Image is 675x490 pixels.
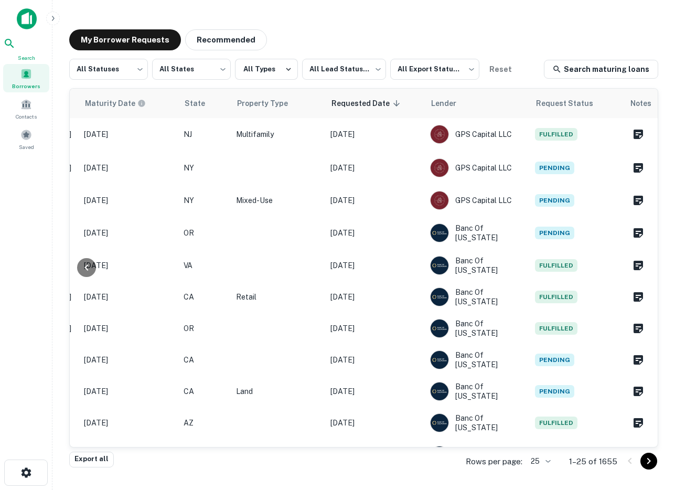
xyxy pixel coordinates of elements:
p: [DATE] [84,260,173,271]
p: CA [184,386,226,397]
img: picture [431,319,448,337]
p: AZ [184,417,226,429]
p: [DATE] [330,291,420,303]
button: All Types [235,59,298,80]
span: Property Type [237,97,302,110]
div: GPS Capital LLC [430,125,524,144]
span: Pending [535,385,574,398]
p: NJ [184,129,226,140]
a: Search maturing loans [544,60,658,79]
p: [DATE] [330,354,420,366]
span: Request Status [536,97,607,110]
span: State [185,97,219,110]
p: Mixed-Use [236,195,320,206]
img: picture [431,382,448,400]
th: Property Type [231,89,325,118]
th: Request Status [530,89,624,118]
p: [DATE] [84,227,173,239]
img: picture [431,414,448,432]
div: All Export Statuses [390,56,479,83]
p: [DATE] [330,323,420,334]
div: All States [152,56,231,83]
button: Create a note for this borrower request [629,321,647,336]
p: [DATE] [330,227,420,239]
p: [DATE] [84,129,173,140]
p: [DATE] [330,162,420,174]
th: Requested Date [325,89,425,118]
span: Saved [19,143,34,151]
button: Create a note for this borrower request [629,160,647,176]
div: Banc Of [US_STATE] [430,319,524,338]
button: Recommended [185,29,267,50]
img: picture [431,224,448,242]
div: GPS Capital LLC [430,158,524,177]
p: Rows per page: [466,455,522,468]
span: Search [3,54,49,62]
p: [DATE] [330,417,420,429]
a: Borrowers [3,64,49,92]
button: Create a note for this borrower request [629,225,647,241]
button: Create a note for this borrower request [629,126,647,142]
th: Lender [425,89,530,118]
button: My Borrower Requests [69,29,181,50]
p: VA [184,260,226,271]
span: Pending [535,227,574,239]
iframe: Chat Widget [623,372,675,423]
span: Maturity dates displayed may be estimated. Please contact the lender for the most accurate maturi... [85,98,159,109]
p: OR [184,227,226,239]
p: CA [184,291,226,303]
span: Fulfilled [535,291,577,303]
p: NY [184,162,226,174]
th: Maturity dates displayed may be estimated. Please contact the lender for the most accurate maturi... [79,89,178,118]
p: Land [236,386,320,397]
a: Saved [3,125,49,153]
button: Create a note for this borrower request [629,289,647,305]
button: Create a note for this borrower request [629,193,647,208]
span: Fulfilled [535,417,577,429]
div: All Lead Statuses [302,56,386,83]
img: picture [431,288,448,306]
p: [DATE] [330,195,420,206]
div: Search [3,37,49,62]
img: picture [431,257,448,274]
div: Banc Of [US_STATE] [430,256,524,275]
div: Banc Of [US_STATE] [430,413,524,432]
div: Banc Of [US_STATE] [430,350,524,369]
span: Fulfilled [535,259,577,272]
p: [DATE] [84,162,173,174]
p: 1–25 of 1655 [569,455,617,468]
span: Contacts [16,112,37,121]
span: Fulfilled [535,128,577,141]
div: Banc Of [US_STATE] [430,446,524,465]
p: [DATE] [330,129,420,140]
th: State [178,89,231,118]
button: Export all [69,452,114,467]
img: picture [431,125,448,143]
button: Reset [484,59,517,80]
p: NY [184,195,226,206]
p: [DATE] [330,260,420,271]
span: Lender [431,97,470,110]
p: [DATE] [84,195,173,206]
img: picture [431,446,448,464]
p: [DATE] [84,386,173,397]
p: CA [184,354,226,366]
p: [DATE] [84,417,173,429]
h6: Maturity Date [85,98,135,109]
span: Pending [535,194,574,207]
th: Notes [624,89,658,118]
p: Retail [236,291,320,303]
img: picture [431,159,448,177]
button: Create a note for this borrower request [629,258,647,273]
p: [DATE] [84,354,173,366]
a: Contacts [3,94,49,123]
div: GPS Capital LLC [430,191,524,210]
span: Borrowers [12,82,40,90]
p: [DATE] [84,323,173,334]
div: Maturity dates displayed may be estimated. Please contact the lender for the most accurate maturi... [85,98,146,109]
p: OR [184,323,226,334]
button: Go to next page [640,453,657,470]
